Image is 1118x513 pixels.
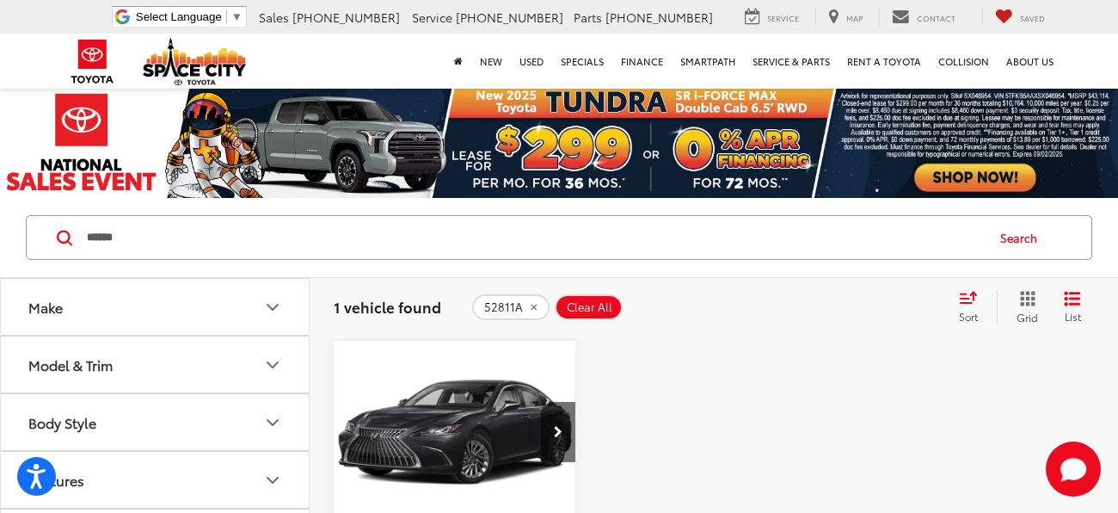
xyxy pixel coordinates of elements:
[1020,12,1045,23] span: Saved
[1,337,310,392] button: Model & TrimModel & Trim
[879,8,968,27] a: Contact
[552,34,612,89] a: Specials
[28,356,113,373] div: Model & Trim
[262,412,283,433] div: Body Style
[143,38,246,85] img: Space City Toyota
[846,12,863,23] span: Map
[472,294,550,320] button: remove 52811A
[567,300,612,314] span: Clear All
[28,299,63,315] div: Make
[292,9,400,26] span: [PHONE_NUMBER]
[262,297,283,318] div: Make
[767,12,799,23] span: Service
[226,10,227,23] span: ​
[85,217,984,258] input: Search by Make, Model, or Keyword
[1051,290,1094,324] button: List View
[511,34,552,89] a: Used
[959,309,978,324] span: Sort
[60,34,125,90] img: Toyota
[541,402,575,462] button: Next image
[744,34,838,89] a: Service & Parts
[997,290,1051,324] button: Grid View
[262,355,283,375] div: Model & Trim
[930,34,998,89] a: Collision
[445,34,471,89] a: Home
[334,296,441,317] span: 1 vehicle found
[1,452,310,508] button: FeaturesFeatures
[612,34,672,89] a: Finance
[1064,309,1081,324] span: List
[471,34,511,89] a: New
[1,394,310,450] button: Body StyleBody Style
[136,10,243,23] a: Select Language​
[28,472,84,488] div: Features
[259,9,289,26] span: Sales
[950,290,997,324] button: Select sort value
[574,9,602,26] span: Parts
[231,10,243,23] span: ▼
[838,34,930,89] a: Rent a Toyota
[732,8,812,27] a: Service
[917,12,955,23] span: Contact
[456,9,563,26] span: [PHONE_NUMBER]
[984,216,1062,259] button: Search
[136,10,222,23] span: Select Language
[672,34,744,89] a: SmartPath
[484,300,523,314] span: 52811A
[982,8,1058,27] a: My Saved Vehicles
[28,414,96,430] div: Body Style
[555,294,623,320] button: Clear All
[1046,442,1101,497] svg: Start Chat
[815,8,875,27] a: Map
[1046,442,1101,497] button: Toggle Chat Window
[1,279,310,335] button: MakeMake
[605,9,713,26] span: [PHONE_NUMBER]
[412,9,452,26] span: Service
[998,34,1062,89] a: About Us
[1017,310,1038,324] span: Grid
[262,470,283,491] div: Features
